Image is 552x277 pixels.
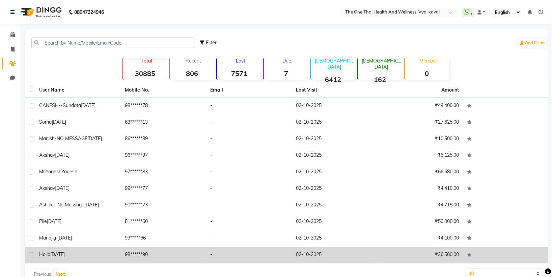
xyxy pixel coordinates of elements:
[206,115,292,131] td: -
[121,82,206,98] th: Mobile No.
[206,131,292,148] td: -
[74,3,104,22] b: 08047224946
[378,214,463,230] td: ₹50,000.00
[264,69,308,78] strong: 7
[378,131,463,148] td: ₹10,500.00
[61,169,77,175] span: Yogesh
[292,197,378,214] td: 02-10-2025
[217,69,261,78] strong: 7571
[265,58,308,64] p: Due
[378,98,463,115] td: ₹49,400.00
[311,75,355,84] strong: 6412
[39,152,55,158] span: akshay
[39,102,81,108] span: GANESH--sundata
[378,181,463,197] td: ₹4,410.00
[55,185,70,191] span: [DATE]
[358,75,402,84] strong: 162
[206,197,292,214] td: -
[50,251,65,257] span: [DATE]
[35,82,121,98] th: User Name
[206,247,292,263] td: -
[292,164,378,181] td: 02-10-2025
[378,197,463,214] td: ₹4,715.00
[39,135,87,142] span: manish-NO MESSAGE
[206,98,292,115] td: -
[378,247,463,263] td: ₹36,500.00
[292,148,378,164] td: 02-10-2025
[17,3,63,22] img: logo
[314,58,355,70] p: [DEMOGRAPHIC_DATA]
[39,185,55,191] span: akshay
[292,98,378,115] td: 02-10-2025
[55,152,70,158] span: [DATE]
[206,181,292,197] td: -
[126,58,167,64] p: Total
[39,169,61,175] span: Mr.Yogesh
[378,148,463,164] td: ₹5,125.00
[47,218,61,224] span: [DATE]
[81,102,95,108] span: [DATE]
[206,164,292,181] td: -
[292,131,378,148] td: 02-10-2025
[84,202,99,208] span: [DATE]
[518,38,547,48] a: Add Client
[378,164,463,181] td: ₹66,580.00
[378,230,463,247] td: ₹4,100.00
[123,69,167,78] strong: 30885
[361,58,402,70] p: [DEMOGRAPHIC_DATA]
[220,58,261,64] p: Lost
[206,214,292,230] td: -
[292,247,378,263] td: 02-10-2025
[206,82,292,98] th: Email
[405,69,449,78] strong: 0
[292,181,378,197] td: 02-10-2025
[378,115,463,131] td: ₹27,625.00
[39,251,50,257] span: Holla
[39,119,52,125] span: soma
[87,135,102,142] span: [DATE]
[52,235,72,241] span: ig [DATE]
[292,214,378,230] td: 02-10-2025
[408,58,449,64] p: Member
[292,230,378,247] td: 02-10-2025
[52,119,66,125] span: [DATE]
[170,69,214,78] strong: 806
[437,82,463,98] th: Amount
[173,58,214,64] p: Recent
[39,235,52,241] span: manoj
[39,218,47,224] span: pile
[206,40,217,46] span: Filter
[206,148,292,164] td: -
[31,37,195,48] input: Search by Name/Mobile/Email/Code
[292,82,378,98] th: Last Visit
[292,115,378,131] td: 02-10-2025
[39,202,84,208] span: ashok - no message
[206,230,292,247] td: -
